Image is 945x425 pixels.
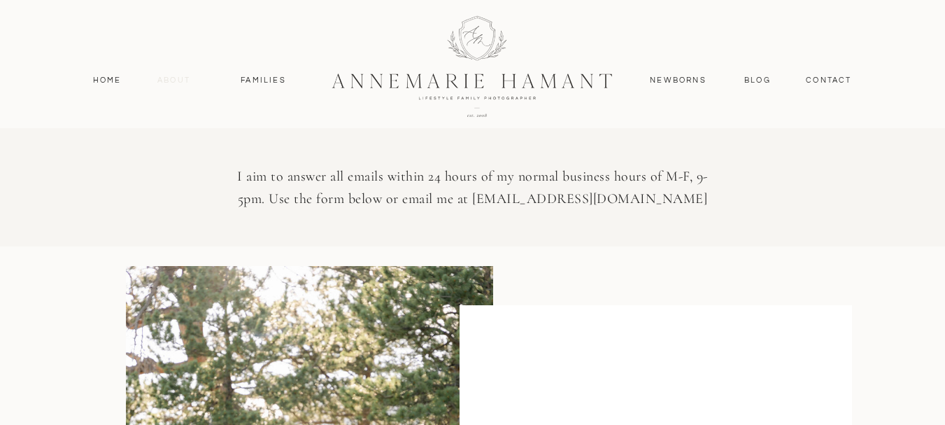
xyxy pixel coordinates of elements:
a: contact [799,74,860,87]
a: Newborns [645,74,712,87]
a: Families [232,74,295,87]
a: About [154,74,194,87]
p: I aim to answer all emails within 24 hours of my normal business hours of M-F, 9-5pm. Use the for... [225,165,721,211]
a: Home [87,74,128,87]
a: Blog [741,74,774,87]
